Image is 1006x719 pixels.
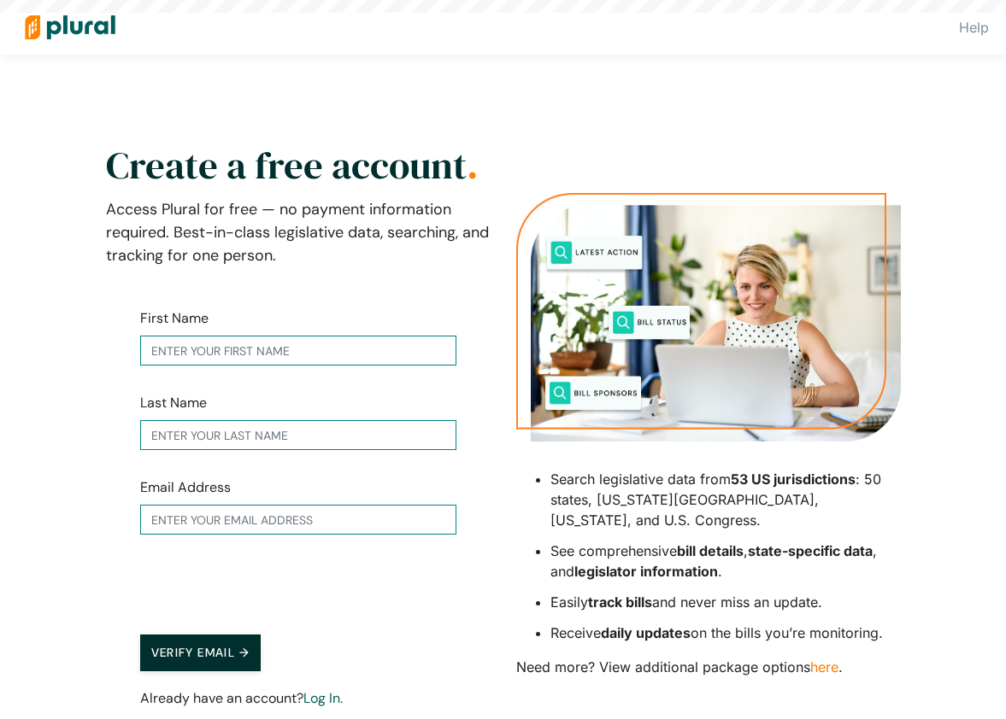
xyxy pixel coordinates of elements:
input: Enter your email address [140,505,456,535]
strong: 53 US jurisdictions [731,471,856,488]
h2: Create a free account [106,150,491,181]
p: Need more? View additional package options . [516,657,901,677]
p: Access Plural for free — no payment information required. Best-in-class legislative data, searchi... [106,198,491,267]
a: here [810,658,838,675]
a: Log In. [303,689,343,707]
input: Enter your first name [140,336,456,365]
li: Receive on the bills you’re monitoring. [550,623,901,643]
input: Enter your last name [140,420,456,450]
span: . [467,139,478,191]
strong: state-specific data [748,542,873,559]
img: Person searching on their laptop for public policy information with search words of latest action... [516,193,901,441]
li: See comprehensive , , and . [550,541,901,582]
label: Email Address [140,477,231,498]
label: First Name [140,308,209,329]
button: Verify Email → [140,634,262,671]
strong: daily updates [601,624,691,641]
li: Search legislative data from : 50 states, [US_STATE][GEOGRAPHIC_DATA], [US_STATE], and U.S. Congr... [550,469,901,530]
a: Help [959,19,989,36]
label: Last Name [140,393,207,413]
strong: track bills [588,593,652,611]
li: Easily and never miss an update. [550,592,901,612]
strong: legislator information [574,563,718,580]
p: Already have an account? [140,688,456,709]
strong: bill details [677,542,744,559]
